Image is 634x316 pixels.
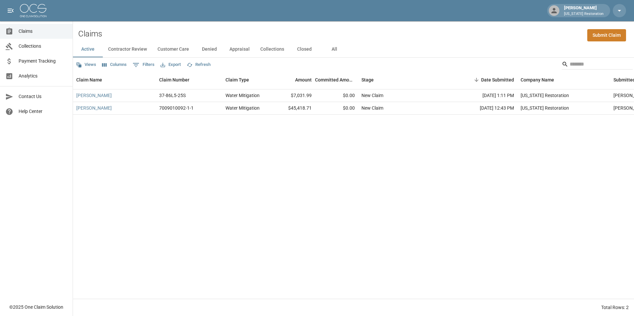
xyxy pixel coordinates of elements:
[185,60,212,70] button: Refresh
[76,71,102,89] div: Claim Name
[517,71,610,89] div: Company Name
[76,105,112,111] a: [PERSON_NAME]
[361,105,383,111] div: New Claim
[159,60,182,70] button: Export
[521,92,569,99] div: Oregon Restoration
[225,71,249,89] div: Claim Type
[78,29,102,39] h2: Claims
[20,4,46,17] img: ocs-logo-white-transparent.png
[103,41,152,57] button: Contractor Review
[315,102,358,115] div: $0.00
[76,92,112,99] a: [PERSON_NAME]
[100,60,128,70] button: Select columns
[4,4,17,17] button: open drawer
[472,75,481,84] button: Sort
[315,89,358,102] div: $0.00
[315,71,355,89] div: Committed Amount
[315,71,358,89] div: Committed Amount
[74,60,98,70] button: Views
[458,89,517,102] div: [DATE] 1:11 PM
[561,5,606,17] div: [PERSON_NAME]
[225,92,260,99] div: Water Mitigation
[521,105,569,111] div: Oregon Restoration
[19,28,67,35] span: Claims
[564,11,603,17] p: [US_STATE] Restoration
[159,71,189,89] div: Claim Number
[73,71,156,89] div: Claim Name
[222,71,272,89] div: Claim Type
[73,41,103,57] button: Active
[289,41,319,57] button: Closed
[152,41,194,57] button: Customer Care
[361,92,383,99] div: New Claim
[295,71,312,89] div: Amount
[458,71,517,89] div: Date Submitted
[159,92,186,99] div: 37-86L5-25S
[319,41,349,57] button: All
[225,105,260,111] div: Water Mitigation
[562,59,633,71] div: Search
[358,71,458,89] div: Stage
[73,41,634,57] div: dynamic tabs
[19,108,67,115] span: Help Center
[194,41,224,57] button: Denied
[601,304,629,311] div: Total Rows: 2
[19,73,67,79] span: Analytics
[19,43,67,50] span: Collections
[272,89,315,102] div: $7,031.99
[272,102,315,115] div: $45,418.71
[587,29,626,41] a: Submit Claim
[224,41,255,57] button: Appraisal
[255,41,289,57] button: Collections
[156,71,222,89] div: Claim Number
[521,71,554,89] div: Company Name
[272,71,315,89] div: Amount
[19,93,67,100] span: Contact Us
[481,71,514,89] div: Date Submitted
[159,105,194,111] div: 7009010092-1-1
[9,304,63,310] div: © 2025 One Claim Solution
[19,58,67,65] span: Payment Tracking
[361,71,374,89] div: Stage
[458,102,517,115] div: [DATE] 12:43 PM
[131,60,156,70] button: Show filters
